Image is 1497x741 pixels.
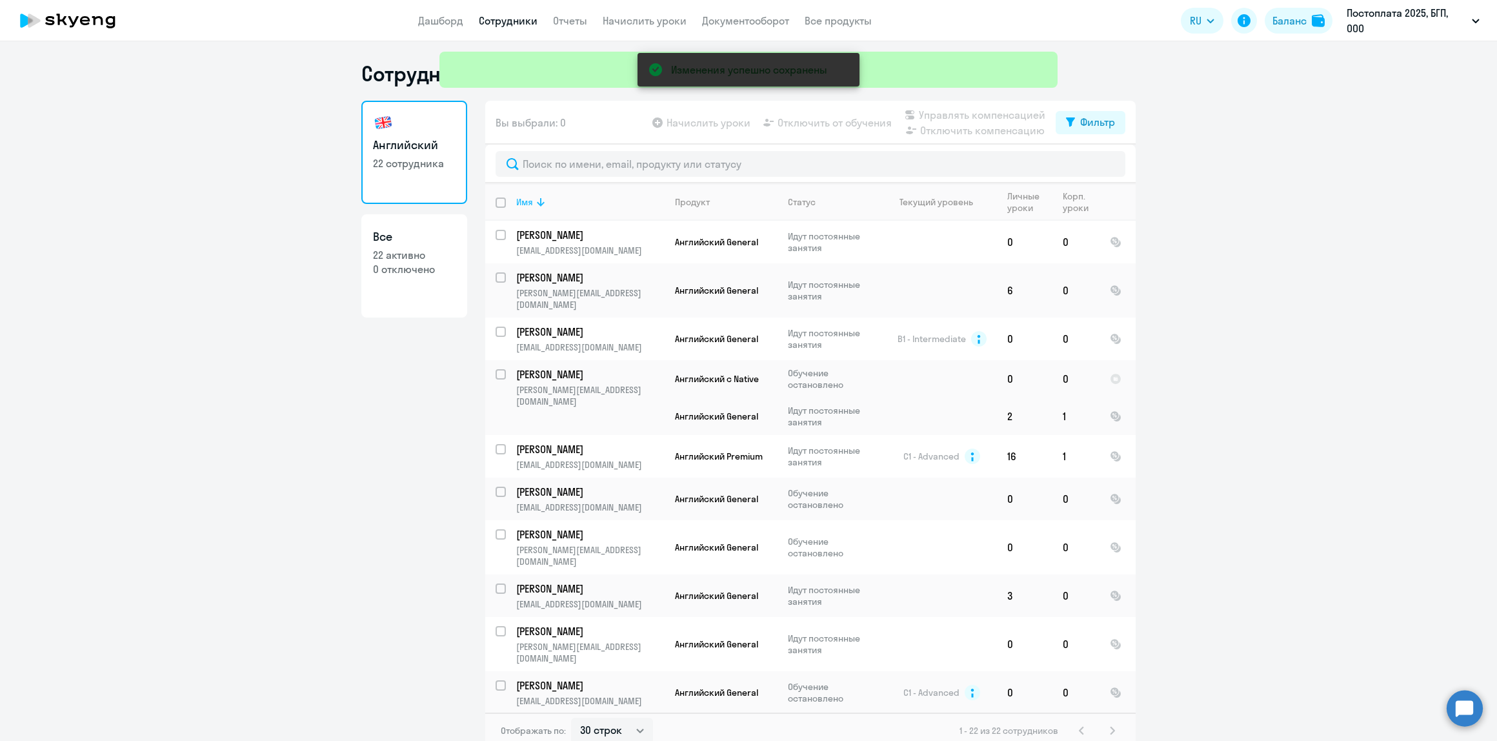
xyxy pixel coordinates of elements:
[887,196,996,208] div: Текущий уровень
[516,196,533,208] div: Имя
[959,725,1058,736] span: 1 - 22 из 22 сотрудников
[1063,190,1099,214] div: Корп. уроки
[1007,190,1052,214] div: Личные уроки
[516,678,662,693] p: [PERSON_NAME]
[903,687,959,698] span: C1 - Advanced
[788,536,876,559] p: Обучение остановлено
[788,445,876,468] p: Идут постоянные занятия
[373,156,456,170] p: 22 сотрудника
[675,493,758,505] span: Английский General
[997,435,1052,478] td: 16
[1056,111,1125,134] button: Фильтр
[788,196,816,208] div: Статус
[516,442,664,456] a: [PERSON_NAME]
[516,270,662,285] p: [PERSON_NAME]
[997,671,1052,714] td: 0
[1052,263,1100,318] td: 0
[373,228,456,245] h3: Все
[899,196,973,208] div: Текущий уровень
[516,459,664,471] p: [EMAIL_ADDRESS][DOMAIN_NAME]
[788,633,876,656] p: Идут постоянные занятия
[675,451,763,462] span: Английский Premium
[516,228,662,242] p: [PERSON_NAME]
[516,442,662,456] p: [PERSON_NAME]
[496,115,566,130] span: Вы выбрали: 0
[418,14,463,27] a: Дашборд
[997,398,1052,435] td: 2
[788,279,876,302] p: Идут постоянные занятия
[671,62,827,77] div: Изменения успешно сохранены
[361,101,467,204] a: Английский22 сотрудника
[516,582,662,596] p: [PERSON_NAME]
[788,327,876,350] p: Идут постоянные занятия
[675,542,758,553] span: Английский General
[675,638,758,650] span: Английский General
[675,236,758,248] span: Английский General
[516,384,664,407] p: [PERSON_NAME][EMAIL_ADDRESS][DOMAIN_NAME]
[675,411,758,422] span: Английский General
[516,641,664,664] p: [PERSON_NAME][EMAIL_ADDRESS][DOMAIN_NAME]
[788,487,876,511] p: Обучение остановлено
[516,598,664,610] p: [EMAIL_ADDRESS][DOMAIN_NAME]
[516,325,662,339] p: [PERSON_NAME]
[1052,617,1100,671] td: 0
[997,520,1052,574] td: 0
[1052,398,1100,435] td: 1
[516,270,664,285] a: [PERSON_NAME]
[675,687,758,698] span: Английский General
[675,590,758,602] span: Английский General
[898,333,966,345] span: B1 - Intermediate
[788,681,876,704] p: Обучение остановлено
[1052,574,1100,617] td: 0
[516,228,664,242] a: [PERSON_NAME]
[1347,5,1467,36] p: Постоплата 2025, БГП, ООО
[516,624,662,638] p: [PERSON_NAME]
[997,617,1052,671] td: 0
[361,61,476,86] h1: Сотрудники
[516,502,664,513] p: [EMAIL_ADDRESS][DOMAIN_NAME]
[516,367,664,381] a: [PERSON_NAME]
[516,527,662,542] p: [PERSON_NAME]
[373,262,456,276] p: 0 отключено
[1052,671,1100,714] td: 0
[997,574,1052,617] td: 3
[1052,520,1100,574] td: 0
[1052,221,1100,263] td: 0
[1080,114,1115,130] div: Фильтр
[373,137,456,154] h3: Английский
[373,248,456,262] p: 22 активно
[516,527,664,542] a: [PERSON_NAME]
[1312,14,1325,27] img: balance
[1052,360,1100,398] td: 0
[361,214,467,318] a: Все22 активно0 отключено
[516,367,662,381] p: [PERSON_NAME]
[516,485,662,499] p: [PERSON_NAME]
[788,230,876,254] p: Идут постоянные занятия
[516,245,664,256] p: [EMAIL_ADDRESS][DOMAIN_NAME]
[903,451,959,462] span: C1 - Advanced
[997,221,1052,263] td: 0
[516,196,664,208] div: Имя
[516,582,664,596] a: [PERSON_NAME]
[1340,5,1486,36] button: Постоплата 2025, БГП, ООО
[788,405,876,428] p: Идут постоянные занятия
[675,333,758,345] span: Английский General
[516,325,664,339] a: [PERSON_NAME]
[516,544,664,567] p: [PERSON_NAME][EMAIL_ADDRESS][DOMAIN_NAME]
[1265,8,1332,34] button: Балансbalance
[675,285,758,296] span: Английский General
[1052,478,1100,520] td: 0
[516,624,664,638] a: [PERSON_NAME]
[788,584,876,607] p: Идут постоянные занятия
[1190,13,1201,28] span: RU
[516,695,664,707] p: [EMAIL_ADDRESS][DOMAIN_NAME]
[516,341,664,353] p: [EMAIL_ADDRESS][DOMAIN_NAME]
[496,151,1125,177] input: Поиск по имени, email, продукту или статусу
[1052,435,1100,478] td: 1
[997,263,1052,318] td: 6
[516,678,664,693] a: [PERSON_NAME]
[501,725,566,736] span: Отображать по:
[1181,8,1223,34] button: RU
[373,112,394,133] img: english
